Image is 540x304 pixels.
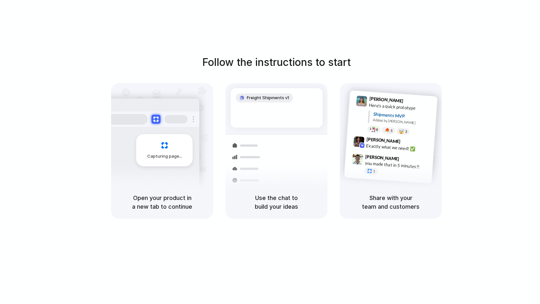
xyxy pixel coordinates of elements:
h1: Follow the instructions to start [202,55,351,70]
div: Here's a quick prototype [369,102,433,113]
span: 3 [405,130,407,133]
span: 1 [373,170,375,173]
span: [PERSON_NAME] [369,95,403,104]
h5: Open your product in a new tab to continue [119,194,205,211]
span: [PERSON_NAME] [365,153,400,162]
span: 8 [376,128,378,131]
div: you made that in 5 minutes?! [365,160,429,171]
div: Exactly what we need! ✅ [366,142,431,153]
div: Added by [PERSON_NAME] [373,117,432,127]
span: 9:41 AM [405,98,419,106]
span: [PERSON_NAME] [366,136,400,145]
div: 🤯 [399,129,404,134]
div: Shipments MVP [373,111,433,121]
span: 9:47 AM [401,156,414,164]
h5: Use the chat to build your ideas [233,194,320,211]
span: Capturing page [147,153,183,160]
span: 9:42 AM [402,139,416,147]
h5: Share with your team and customers [348,194,434,211]
span: Freight Shipments v1 [247,95,289,101]
span: 5 [390,129,393,132]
